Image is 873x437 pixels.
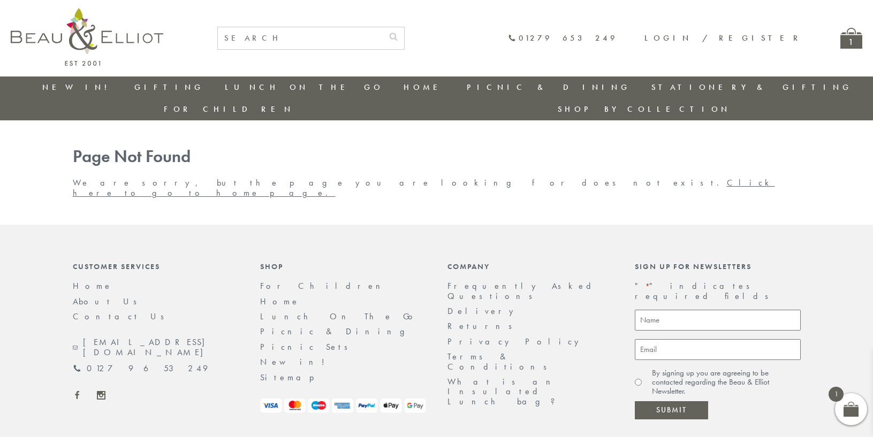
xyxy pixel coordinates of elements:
input: Email [635,339,801,360]
input: SEARCH [218,27,383,49]
div: Company [447,262,613,271]
input: Submit [635,401,708,419]
a: Picnic & Dining [467,82,631,93]
a: Picnic & Dining [260,326,415,337]
a: Picnic Sets [260,341,355,352]
a: Shop by collection [558,104,731,114]
a: 01279 653 249 [73,364,208,373]
a: What is an Insulated Lunch bag? [447,376,564,407]
a: New in! [42,82,114,93]
a: [EMAIL_ADDRESS][DOMAIN_NAME] [73,338,239,357]
a: Home [260,296,300,307]
div: We are sorry, but the page you are looking for does not exist. [62,147,811,198]
a: Click here to go to home page. [73,177,775,198]
a: Lunch On The Go [260,311,419,322]
div: Shop [260,262,426,271]
img: payment-logos.png [260,398,426,413]
a: For Children [260,280,389,292]
a: Home [73,280,112,292]
a: Terms & Conditions [447,351,554,372]
img: logo [11,8,163,66]
span: 1 [829,387,844,402]
a: 01279 653 249 [508,34,618,43]
div: Customer Services [73,262,239,271]
a: 1 [840,28,862,49]
a: Delivery [447,305,519,317]
a: Stationery & Gifting [651,82,852,93]
label: By signing up you are agreeing to be contacted regarding the Beau & Elliot Newsletter. [652,369,801,396]
a: Returns [447,320,519,332]
a: New in! [260,356,332,367]
div: Sign up for newsletters [635,262,801,271]
a: Gifting [134,82,204,93]
a: About Us [73,296,144,307]
a: Login / Register [644,33,803,43]
a: Frequently Asked Questions [447,280,598,301]
a: Sitemap [260,372,329,383]
a: Home [404,82,446,93]
a: Lunch On The Go [225,82,383,93]
a: For Children [164,104,294,114]
input: Name [635,310,801,331]
h1: Page Not Found [73,147,801,167]
a: Contact Us [73,311,171,322]
p: " " indicates required fields [635,281,801,301]
a: Privacy Policy [447,336,584,347]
